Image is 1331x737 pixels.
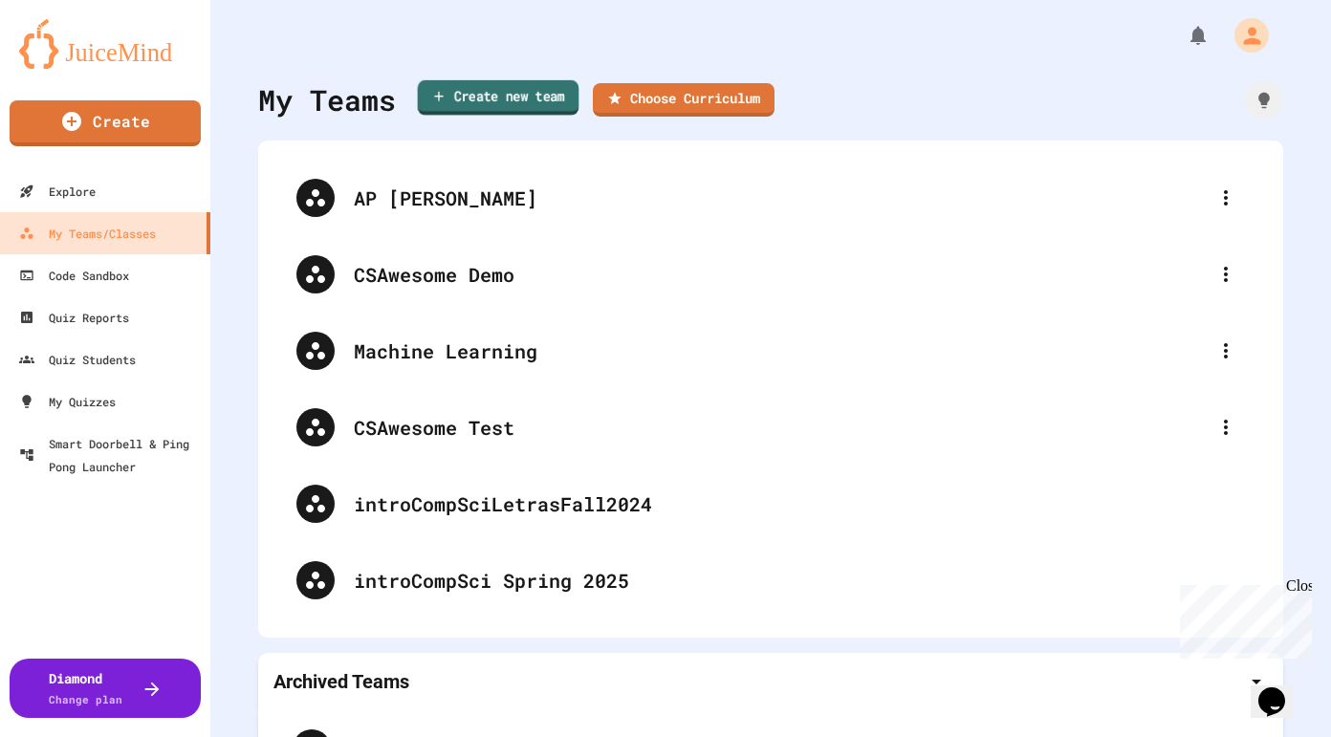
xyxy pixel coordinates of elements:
[19,19,191,69] img: logo-orange.svg
[19,306,129,329] div: Quiz Reports
[49,692,122,706] span: Change plan
[273,668,409,695] p: Archived Teams
[277,313,1264,389] div: Machine Learning
[258,78,396,121] div: My Teams
[354,489,1245,518] div: introCompSciLetrasFall2024
[1172,577,1312,659] iframe: chat widget
[418,80,579,116] a: Create new team
[19,222,156,245] div: My Teams/Classes
[593,83,775,117] a: Choose Curriculum
[354,184,1207,212] div: AP [PERSON_NAME]
[10,100,201,146] a: Create
[277,160,1264,236] div: AP [PERSON_NAME]
[1245,81,1283,119] div: How it works
[10,659,201,718] button: DiamondChange plan
[49,668,122,708] div: Diamond
[1214,13,1274,57] div: My Account
[277,236,1264,313] div: CSAwesome Demo
[19,180,96,203] div: Explore
[354,260,1207,289] div: CSAwesome Demo
[277,389,1264,466] div: CSAwesome Test
[19,348,136,371] div: Quiz Students
[8,8,132,121] div: Chat with us now!Close
[277,542,1264,618] div: introCompSci Spring 2025
[19,432,203,478] div: Smart Doorbell & Ping Pong Launcher
[354,566,1245,595] div: introCompSci Spring 2025
[354,336,1207,365] div: Machine Learning
[277,466,1264,542] div: introCompSciLetrasFall2024
[354,413,1207,442] div: CSAwesome Test
[1151,19,1214,52] div: My Notifications
[19,390,116,413] div: My Quizzes
[19,264,129,287] div: Code Sandbox
[1251,661,1312,718] iframe: chat widget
